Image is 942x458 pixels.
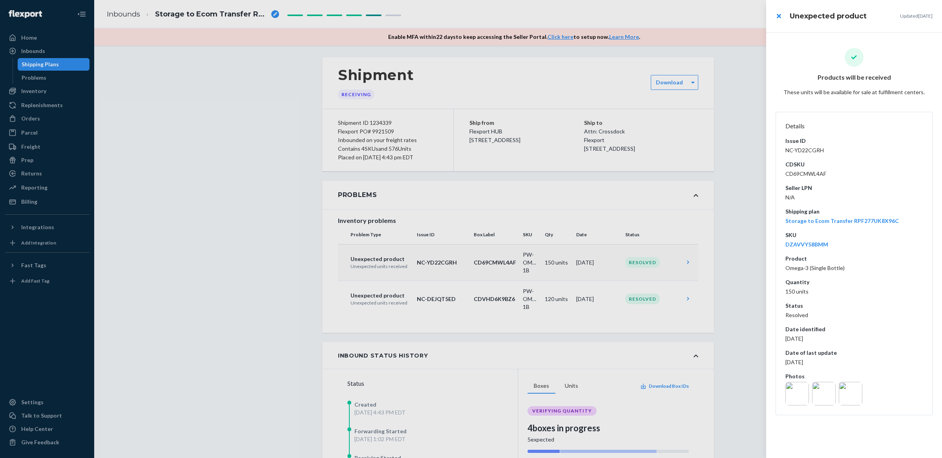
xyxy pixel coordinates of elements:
[785,217,899,224] a: Storage to Ecom Transfer RPF277UK8X96C
[785,170,923,178] dd: CD69CMWL4AF
[783,88,925,96] p: These units will be available for sale at fulfillment centers.
[785,349,923,357] dt: Date of last update
[785,193,923,201] dd: N/A
[785,122,805,130] span: Details
[785,255,923,263] dt: Product
[785,146,923,154] dd: NC-YD22CGRH
[839,382,862,405] img: 25c3a443-7b3f-4349-957f-6c8d007bb7a0.jpg
[785,372,923,380] dt: Photos
[785,208,923,215] dt: Shipping plan
[18,5,35,13] span: Chat
[785,264,923,272] dd: Omega-3 (Single Bottle)
[790,11,867,21] h3: Unexpected product
[785,288,923,296] dd: 150 units
[785,358,923,366] dd: [DATE]
[812,382,836,405] img: cee344c6-6a33-4b7c-8df8-4522e354c1e2.jpg
[785,382,809,405] img: abb00d0f-c225-411f-b043-44d5cba16b30.jpg
[785,241,828,248] a: DZAVVY58BMM
[785,325,923,333] dt: Date identified
[785,311,923,319] dd: Resolved
[900,13,933,19] p: Updated [DATE]
[785,335,923,343] dd: [DATE]
[771,8,787,24] button: close
[785,278,923,286] dt: Quantity
[785,231,923,239] dt: SKU
[818,73,891,82] p: Products will be received
[785,184,923,192] dt: Seller LPN
[785,161,923,168] dt: CDSKU
[785,137,923,145] dt: Issue ID
[785,302,923,310] dt: Status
